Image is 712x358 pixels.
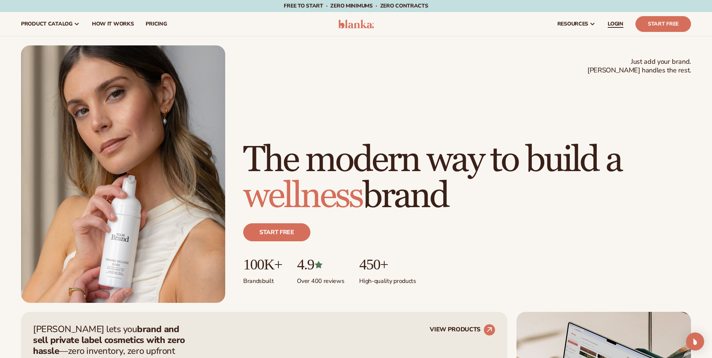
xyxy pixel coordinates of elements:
strong: brand and sell private label cosmetics with zero hassle [33,323,185,357]
div: Open Intercom Messenger [686,332,704,350]
p: 450+ [359,256,416,273]
span: wellness [243,174,363,218]
a: pricing [140,12,173,36]
span: resources [557,21,588,27]
p: Brands built [243,273,282,285]
h1: The modern way to build a brand [243,142,691,214]
a: Start free [243,223,310,241]
span: pricing [146,21,167,27]
span: product catalog [21,21,72,27]
p: 4.9 [297,256,344,273]
span: Free to start · ZERO minimums · ZERO contracts [284,2,428,9]
a: product catalog [15,12,86,36]
img: logo [338,20,374,29]
a: VIEW PRODUCTS [430,324,495,336]
p: 100K+ [243,256,282,273]
p: Over 400 reviews [297,273,344,285]
a: LOGIN [602,12,629,36]
a: resources [551,12,602,36]
span: LOGIN [608,21,623,27]
img: Female holding tanning mousse. [21,45,225,303]
span: How It Works [92,21,134,27]
a: Start Free [635,16,691,32]
span: Just add your brand. [PERSON_NAME] handles the rest. [587,57,691,75]
p: High-quality products [359,273,416,285]
a: How It Works [86,12,140,36]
